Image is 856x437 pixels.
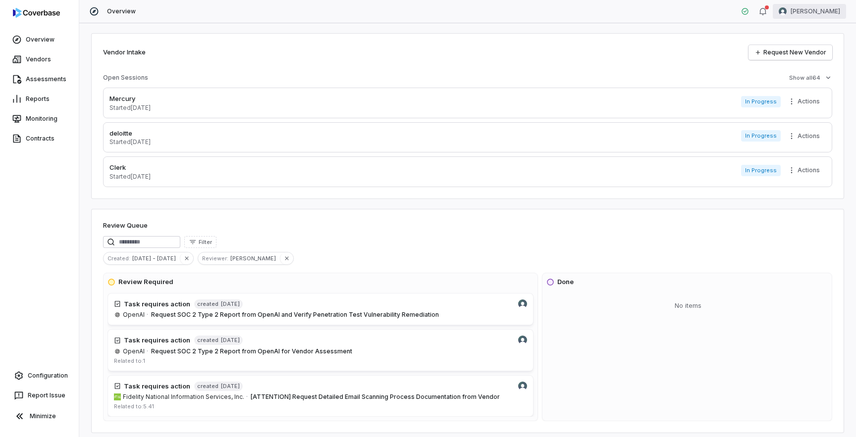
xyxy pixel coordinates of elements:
a: Request New Vendor [749,45,832,60]
p: deloitte [109,129,151,139]
span: OpenAI [123,311,145,319]
span: created [197,337,218,344]
p: Clerk [109,163,151,173]
h3: Done [557,277,574,287]
a: Contracts [2,130,77,147]
h2: Vendor Intake [103,48,146,57]
a: Monitoring [2,110,77,128]
span: Fidelity National Information Services, Inc. [123,393,244,401]
span: created [197,383,218,390]
h3: Review Required [118,277,173,287]
span: Related to: 5.41 [114,403,154,410]
a: Zi Chong Kao avatarTask requires actioncreated[DATE]openai.comOpenAI·Request SOC 2 Type 2 Report ... [107,293,534,326]
a: Zi Chong Kao avatarTask requires actioncreated[DATE]openai.comOpenAI·Request SOC 2 Type 2 Report ... [107,329,534,371]
span: Request SOC 2 Type 2 Report from OpenAI for Vendor Assessment [151,347,352,355]
h3: Open Sessions [103,74,148,82]
span: In Progress [741,130,781,142]
span: · [147,311,148,319]
button: Zi Chong Kao avatar[PERSON_NAME] [773,4,846,19]
a: Zi Chong Kao avatarTask requires actioncreated[DATE]fisglobal.comFidelity National Information Se... [107,375,534,417]
span: [DATE] - [DATE] [132,254,180,263]
a: Vendors [2,50,77,68]
span: Related to: 1 [114,357,145,364]
img: Zi Chong Kao avatar [518,299,527,308]
span: [DATE] [220,383,240,390]
button: More actions [785,163,826,178]
span: [ATTENTION] Request Detailed Email Scanning Process Documentation from Vendor [251,393,500,400]
span: In Progress [741,96,781,107]
span: [DATE] [220,337,240,344]
p: Started [DATE] [109,138,151,146]
span: Overview [107,7,136,15]
span: OpenAI [123,347,145,355]
h4: Task requires action [124,299,190,309]
button: Show all64 [786,69,835,87]
img: logo-D7KZi-bG.svg [13,8,60,18]
p: Mercury [109,94,151,104]
span: Reviewer : [198,254,230,263]
a: Reports [2,90,77,108]
span: [DATE] [220,300,240,308]
h4: Task requires action [124,336,190,345]
div: No items [546,293,830,319]
span: In Progress [741,165,781,176]
img: Zi Chong Kao avatar [518,336,527,344]
a: MercuryStarted[DATE]In ProgressMore actions [103,88,832,118]
button: Minimize [4,406,75,426]
h4: Task requires action [124,382,190,391]
a: Assessments [2,70,77,88]
a: Overview [2,31,77,49]
span: Filter [199,239,212,246]
p: Started [DATE] [109,173,151,181]
span: created [197,300,218,308]
img: Zi Chong Kao avatar [779,7,787,15]
span: Created : [104,254,132,263]
button: Report Issue [4,387,75,404]
a: deloitteStarted[DATE]In ProgressMore actions [103,122,832,153]
img: Zi Chong Kao avatar [518,382,527,390]
a: ClerkStarted[DATE]In ProgressMore actions [103,156,832,187]
span: · [246,393,248,401]
button: More actions [785,94,826,109]
span: [PERSON_NAME] [791,7,840,15]
span: · [147,347,148,355]
p: Started [DATE] [109,104,151,112]
span: [PERSON_NAME] [230,254,280,263]
h1: Review Queue [103,221,148,231]
a: Configuration [4,367,75,385]
button: More actions [785,129,826,144]
button: Filter [184,236,216,248]
span: Request SOC 2 Type 2 Report from OpenAI and Verify Penetration Test Vulnerability Remediation [151,311,439,318]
